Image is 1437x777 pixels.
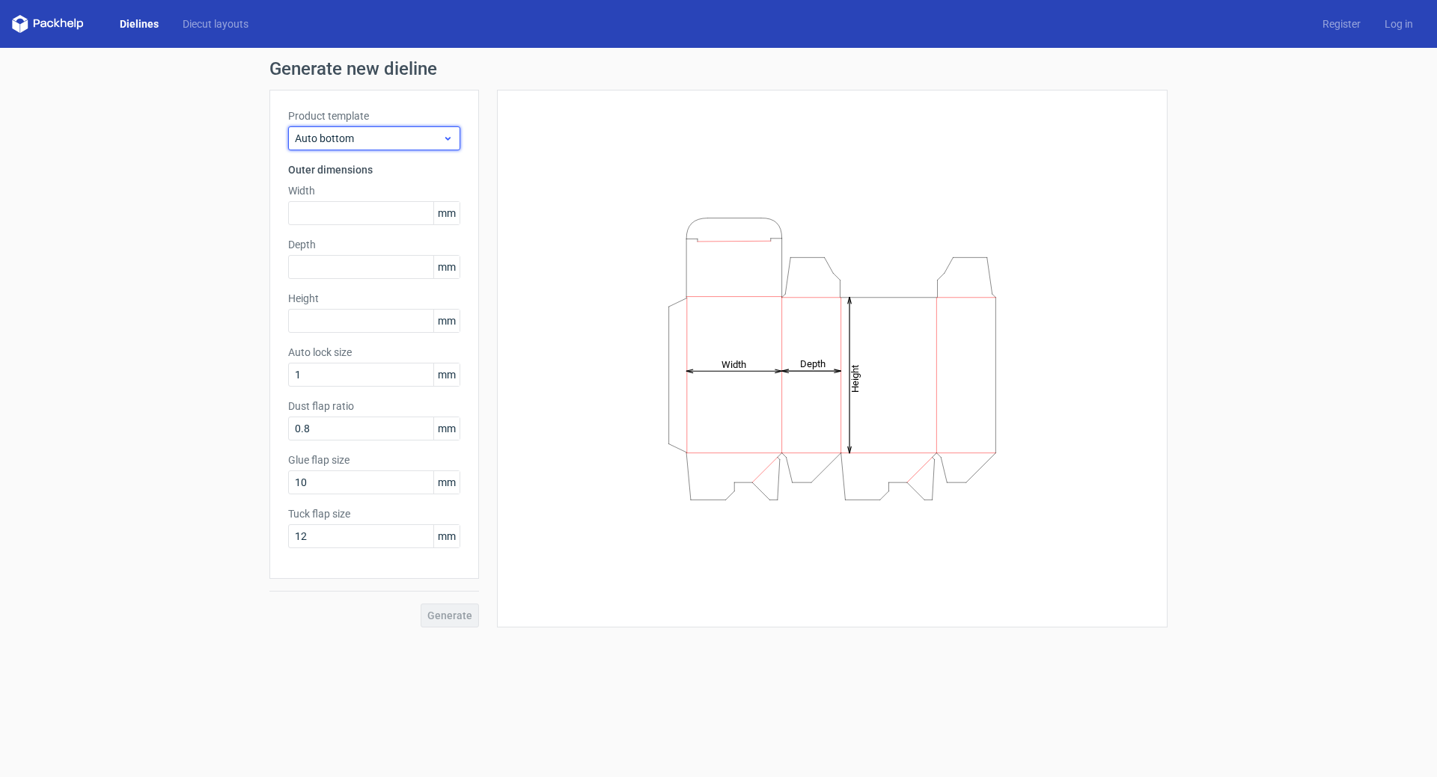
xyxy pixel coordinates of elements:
[295,131,442,146] span: Auto bottom
[433,310,460,332] span: mm
[721,358,746,369] tspan: Width
[108,16,171,31] a: Dielines
[433,471,460,494] span: mm
[433,417,460,440] span: mm
[433,363,460,386] span: mm
[171,16,260,31] a: Diecut layouts
[288,291,460,306] label: Height
[288,452,460,467] label: Glue flap size
[288,345,460,360] label: Auto lock size
[288,108,460,123] label: Product template
[288,506,460,521] label: Tuck flap size
[288,183,460,198] label: Width
[433,202,460,224] span: mm
[433,256,460,278] span: mm
[1373,16,1425,31] a: Log in
[288,162,460,177] h3: Outer dimensions
[849,364,861,392] tspan: Height
[288,237,460,252] label: Depth
[433,525,460,547] span: mm
[1311,16,1373,31] a: Register
[288,399,460,414] label: Dust flap ratio
[269,60,1168,78] h1: Generate new dieline
[800,358,826,369] tspan: Depth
